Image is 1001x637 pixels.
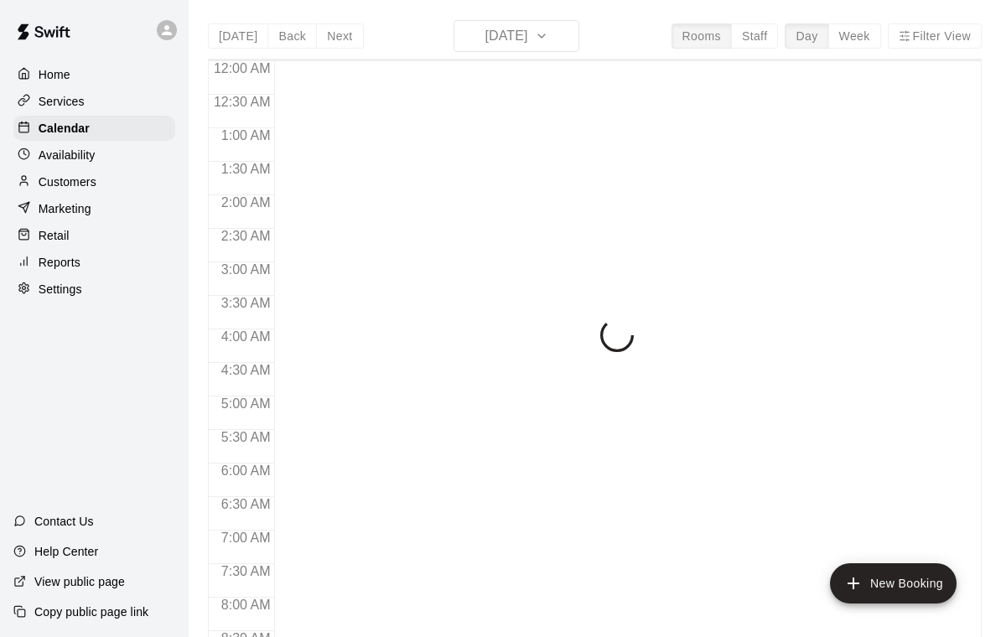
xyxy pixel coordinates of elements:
p: Help Center [34,543,98,560]
span: 12:00 AM [210,61,275,75]
span: 7:30 AM [217,564,275,578]
p: Retail [39,227,70,244]
p: Contact Us [34,513,94,530]
p: Calendar [39,120,90,137]
span: 7:00 AM [217,531,275,545]
span: 3:00 AM [217,262,275,277]
a: Customers [13,169,175,194]
p: Copy public page link [34,603,148,620]
span: 6:00 AM [217,464,275,478]
p: Services [39,93,85,110]
a: Retail [13,223,175,248]
a: Home [13,62,175,87]
a: Reports [13,250,175,275]
span: 5:30 AM [217,430,275,444]
p: Availability [39,147,96,163]
a: Marketing [13,196,175,221]
span: 3:30 AM [217,296,275,310]
span: 8:00 AM [217,598,275,612]
span: 6:30 AM [217,497,275,511]
button: add [830,563,957,603]
span: 1:30 AM [217,162,275,176]
span: 5:00 AM [217,396,275,411]
p: Home [39,66,70,83]
a: Calendar [13,116,175,141]
span: 4:00 AM [217,329,275,344]
a: Availability [13,142,175,168]
p: View public page [34,573,125,590]
span: 2:00 AM [217,195,275,210]
span: 12:30 AM [210,95,275,109]
a: Settings [13,277,175,302]
span: 4:30 AM [217,363,275,377]
p: Marketing [39,200,91,217]
span: 2:30 AM [217,229,275,243]
p: Customers [39,173,96,190]
a: Services [13,89,175,114]
p: Settings [39,281,82,298]
p: Reports [39,254,80,271]
span: 1:00 AM [217,128,275,142]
